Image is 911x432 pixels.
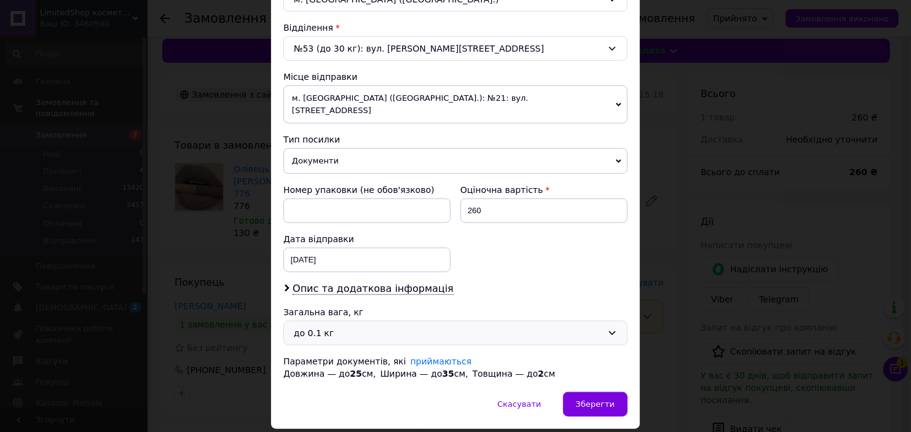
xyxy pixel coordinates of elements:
[283,306,628,318] div: Загальна вага, кг
[411,356,472,366] a: приймаються
[283,85,628,124] span: м. [GEOGRAPHIC_DATA] ([GEOGRAPHIC_DATA].): №21: вул. [STREET_ADDRESS]
[283,233,451,245] div: Дата відправки
[442,369,454,379] span: 35
[283,36,628,61] div: №53 (до 30 кг): вул. [PERSON_NAME][STREET_ADDRESS]
[460,184,628,196] div: Оціночна вартість
[283,22,628,34] div: Відділення
[283,148,628,174] span: Документи
[497,399,541,409] span: Скасувати
[283,355,628,380] div: Параметри документів, які Довжина — до см, Ширина — до см, Товщина — до см
[293,283,454,295] span: Опис та додаткова інформація
[283,184,451,196] div: Номер упаковки (не обов'язково)
[283,72,358,82] span: Місце відправки
[294,326,602,340] div: до 0.1 кг
[576,399,615,409] span: Зберегти
[538,369,544,379] span: 2
[350,369,361,379] span: 25
[283,135,340,144] span: Тип посилки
